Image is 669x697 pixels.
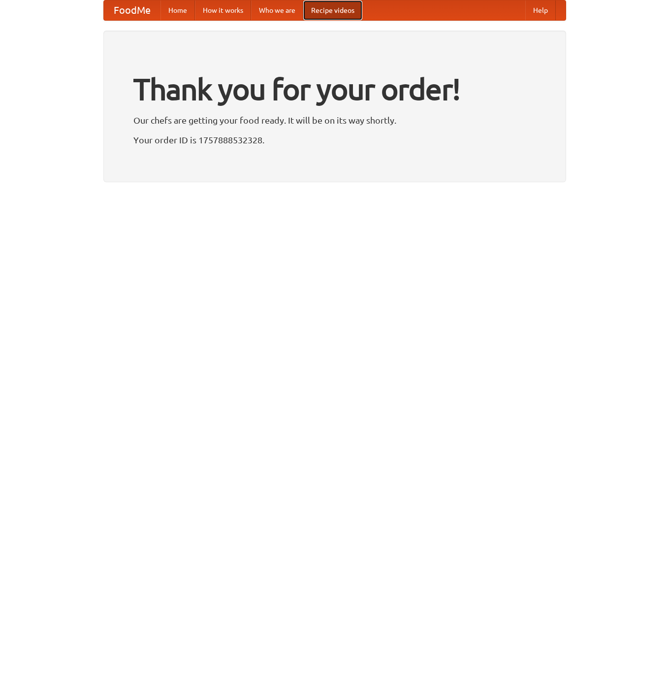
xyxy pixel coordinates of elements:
[133,66,536,113] h1: Thank you for your order!
[133,133,536,147] p: Your order ID is 1757888532328.
[525,0,556,20] a: Help
[133,113,536,128] p: Our chefs are getting your food ready. It will be on its way shortly.
[251,0,303,20] a: Who we are
[160,0,195,20] a: Home
[104,0,160,20] a: FoodMe
[195,0,251,20] a: How it works
[303,0,362,20] a: Recipe videos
